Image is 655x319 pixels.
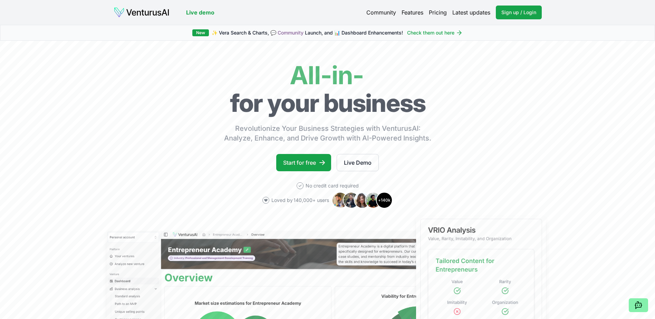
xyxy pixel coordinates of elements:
[407,29,463,36] a: Check them out here
[276,154,331,171] a: Start for free
[278,30,304,36] a: Community
[212,29,403,36] span: ✨ Vera Search & Charts, 💬 Launch, and 📊 Dashboard Enhancements!
[501,9,536,16] span: Sign up / Login
[332,192,348,209] img: Avatar 1
[186,8,214,17] a: Live demo
[192,29,209,36] div: New
[452,8,490,17] a: Latest updates
[366,8,396,17] a: Community
[337,154,379,171] a: Live Demo
[365,192,382,209] img: Avatar 4
[343,192,359,209] img: Avatar 2
[402,8,423,17] a: Features
[354,192,370,209] img: Avatar 3
[496,6,542,19] a: Sign up / Login
[429,8,447,17] a: Pricing
[114,7,170,18] img: logo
